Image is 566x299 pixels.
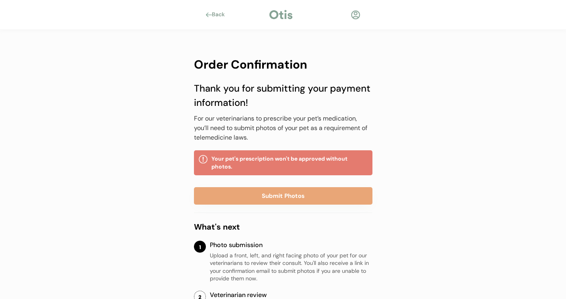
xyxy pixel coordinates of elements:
div: Photo submission [210,241,372,249]
div: Your pet's prescription won't be approved without photos. [211,155,368,171]
div: What's next [194,221,372,233]
div: Back [212,11,230,19]
div: For our veterinarians to prescribe your pet’s medication, you’ll need to submit photos of your pe... [194,114,372,142]
div: Order Confirmation [194,56,372,73]
div: Upload a front, left, and right facing photo of your pet for our veterinarians to review their co... [210,252,372,283]
button: Submit Photos [194,187,372,205]
div: Thank you for submitting your payment information! [194,81,372,110]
